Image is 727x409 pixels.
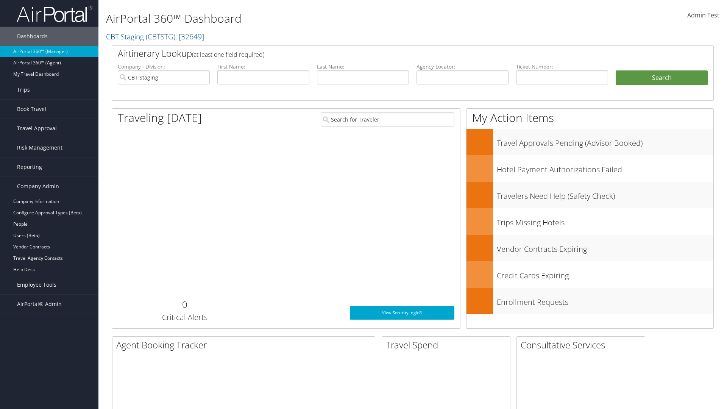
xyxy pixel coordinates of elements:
[118,312,251,323] h3: Critical Alerts
[497,240,713,254] h3: Vendor Contracts Expiring
[321,112,454,126] input: Search for Traveler
[192,50,264,59] span: (at least one field required)
[17,100,46,119] span: Book Travel
[466,110,713,126] h1: My Action Items
[466,288,713,314] a: Enrollment Requests
[17,138,62,157] span: Risk Management
[106,31,204,42] a: CBT Staging
[386,339,510,351] h2: Travel Spend
[466,235,713,261] a: Vendor Contracts Expiring
[17,27,48,46] span: Dashboards
[687,11,719,19] span: Admin Test
[118,47,658,60] h2: Airtinerary Lookup
[466,129,713,155] a: Travel Approvals Pending (Advisor Booked)
[106,11,515,27] h1: AirPortal 360™ Dashboard
[17,119,57,138] span: Travel Approval
[17,158,42,176] span: Reporting
[466,261,713,288] a: Credit Cards Expiring
[118,298,251,311] h2: 0
[118,63,210,70] label: Company - Division:
[217,63,309,70] label: First Name:
[350,306,454,320] a: View SecurityLogic®
[466,155,713,182] a: Hotel Payment Authorizations Failed
[17,80,30,99] span: Trips
[466,208,713,235] a: Trips Missing Hotels
[146,31,175,42] span: ( CBTSTG )
[17,177,59,196] span: Company Admin
[497,161,713,175] h3: Hotel Payment Authorizations Failed
[118,110,202,126] h1: Traveling [DATE]
[417,63,509,70] label: Agency Locator:
[521,339,645,351] h2: Consultative Services
[497,293,713,308] h3: Enrollment Requests
[116,339,375,351] h2: Agent Booking Tracker
[497,134,713,148] h3: Travel Approvals Pending (Advisor Booked)
[687,4,719,27] a: Admin Test
[175,31,204,42] span: , [ 32649 ]
[497,187,713,201] h3: Travelers Need Help (Safety Check)
[17,5,92,23] img: airportal-logo.png
[466,182,713,208] a: Travelers Need Help (Safety Check)
[616,70,708,86] button: Search
[17,275,56,294] span: Employee Tools
[516,63,608,70] label: Ticket Number:
[17,295,62,314] span: AirPortal® Admin
[497,267,713,281] h3: Credit Cards Expiring
[317,63,409,70] label: Last Name:
[497,214,713,228] h3: Trips Missing Hotels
